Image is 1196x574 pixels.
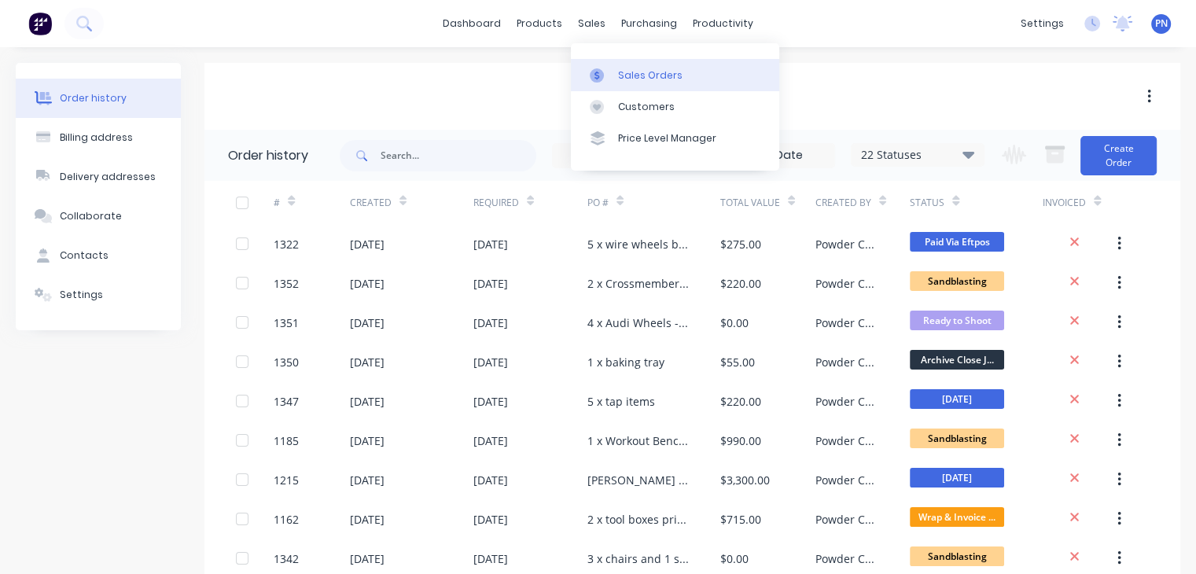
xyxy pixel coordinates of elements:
[350,432,385,449] div: [DATE]
[350,354,385,370] div: [DATE]
[571,59,779,90] a: Sales Orders
[910,196,944,210] div: Status
[350,472,385,488] div: [DATE]
[570,12,613,35] div: sales
[350,315,385,331] div: [DATE]
[910,546,1004,566] span: Sandblasting
[1080,136,1157,175] button: Create Order
[587,472,689,488] div: [PERSON_NAME] chairs and tables
[509,12,570,35] div: products
[473,315,508,331] div: [DATE]
[587,315,689,331] div: 4 x Audi Wheels - SANDBLAST + SILVER PEARL
[910,507,1004,527] span: Wrap & Invoice ...
[274,181,350,224] div: #
[587,354,664,370] div: 1 x baking tray
[274,472,299,488] div: 1215
[910,181,1043,224] div: Status
[720,181,815,224] div: Total Value
[720,472,770,488] div: $3,300.00
[60,209,122,223] div: Collaborate
[1013,12,1072,35] div: settings
[815,393,879,410] div: Powder Crew
[473,393,508,410] div: [DATE]
[274,196,280,210] div: #
[16,118,181,157] button: Billing address
[815,511,879,528] div: Powder Crew
[350,275,385,292] div: [DATE]
[16,236,181,275] button: Contacts
[274,432,299,449] div: 1185
[618,100,675,114] div: Customers
[910,350,1004,370] span: Archive Close J...
[473,236,508,252] div: [DATE]
[720,354,755,370] div: $55.00
[274,511,299,528] div: 1162
[381,140,536,171] input: Search...
[587,432,689,449] div: 1 x Workout Bench Sandblast + Powder Coat gloss WHITE
[815,181,911,224] div: Created By
[815,432,879,449] div: Powder Crew
[815,236,879,252] div: Powder Crew
[910,232,1004,252] span: Paid Via Eftpos
[613,12,685,35] div: purchasing
[587,196,609,210] div: PO #
[571,123,779,154] a: Price Level Manager
[274,393,299,410] div: 1347
[473,511,508,528] div: [DATE]
[815,472,879,488] div: Powder Crew
[720,550,749,567] div: $0.00
[28,12,52,35] img: Factory
[910,468,1004,488] span: [DATE]
[274,315,299,331] div: 1351
[618,131,716,145] div: Price Level Manager
[60,170,156,184] div: Delivery addresses
[720,315,749,331] div: $0.00
[350,181,473,224] div: Created
[910,429,1004,448] span: Sandblasting
[815,550,879,567] div: Powder Crew
[473,196,519,210] div: Required
[571,91,779,123] a: Customers
[587,393,655,410] div: 5 x tap items
[685,12,761,35] div: productivity
[910,389,1004,409] span: [DATE]
[274,275,299,292] div: 1352
[16,79,181,118] button: Order history
[1155,17,1168,31] span: PN
[16,197,181,236] button: Collaborate
[350,196,392,210] div: Created
[274,236,299,252] div: 1322
[815,354,879,370] div: Powder Crew
[1043,181,1119,224] div: Invoiced
[350,511,385,528] div: [DATE]
[720,511,761,528] div: $715.00
[720,236,761,252] div: $275.00
[587,236,689,252] div: 5 x wire wheels blast only
[587,275,689,292] div: 2 x Crossmembers - SANDBLAST ONLY
[350,550,385,567] div: [DATE]
[587,550,689,567] div: 3 x chairs and 1 small round table with legs and big table top
[815,275,879,292] div: Powder Crew
[228,146,308,165] div: Order history
[618,68,683,83] div: Sales Orders
[815,315,879,331] div: Powder Crew
[1043,196,1086,210] div: Invoiced
[60,288,103,302] div: Settings
[473,550,508,567] div: [DATE]
[473,354,508,370] div: [DATE]
[910,311,1004,330] span: Ready to Shoot
[587,511,689,528] div: 2 x tool boxes prismatic powder
[720,393,761,410] div: $220.00
[60,131,133,145] div: Billing address
[852,146,984,164] div: 22 Statuses
[350,236,385,252] div: [DATE]
[60,248,109,263] div: Contacts
[350,393,385,410] div: [DATE]
[910,271,1004,291] span: Sandblasting
[435,12,509,35] a: dashboard
[553,144,685,167] input: Order Date
[274,354,299,370] div: 1350
[473,472,508,488] div: [DATE]
[274,550,299,567] div: 1342
[16,157,181,197] button: Delivery addresses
